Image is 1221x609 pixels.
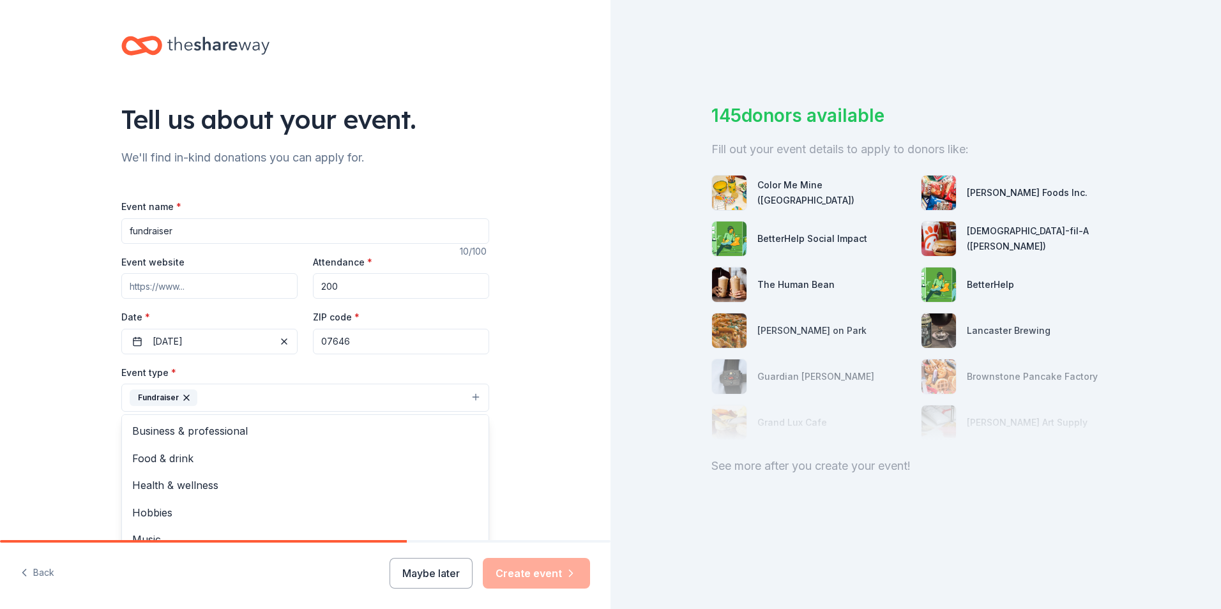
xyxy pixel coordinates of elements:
[121,384,489,412] button: Fundraiser
[132,423,478,439] span: Business & professional
[132,531,478,548] span: Music
[121,414,489,568] div: Fundraiser
[132,504,478,521] span: Hobbies
[130,389,197,406] div: Fundraiser
[132,477,478,493] span: Health & wellness
[132,450,478,467] span: Food & drink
